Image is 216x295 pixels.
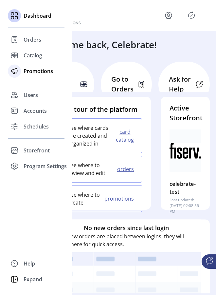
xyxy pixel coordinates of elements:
[24,162,67,170] span: Program Settings
[43,38,157,51] h3: Welcome back, Celebrate!
[24,275,42,283] span: Expand
[24,260,35,267] span: Help
[52,232,201,248] p: When new orders are placed between logins, they will appear here for quick access.
[111,74,134,94] p: Go to Orders
[24,12,51,20] span: Dashboard
[24,107,47,115] span: Accounts
[68,161,115,177] p: See where to review and edit
[114,128,138,144] button: card catalog
[68,191,102,206] p: See where to create
[170,103,201,123] h4: Active Storefront
[24,91,38,99] span: Users
[52,105,142,114] h4: Take a tour of the platform
[170,197,201,215] p: Last updated: [DATE] 02:08:56 PM
[170,179,201,197] p: celebrate-test
[24,36,41,44] span: Orders
[24,51,42,59] span: Catalog
[24,123,49,130] span: Schedules
[24,67,53,75] span: Promotions
[169,74,191,94] p: Ask for Help
[84,224,169,232] h6: No new orders since last login
[115,165,138,173] button: orders
[186,10,197,21] button: Publisher Panel
[163,10,174,21] button: menu
[102,195,138,203] button: promotions
[24,147,50,154] span: Storefront
[68,124,114,147] p: See where cards are created and organized in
